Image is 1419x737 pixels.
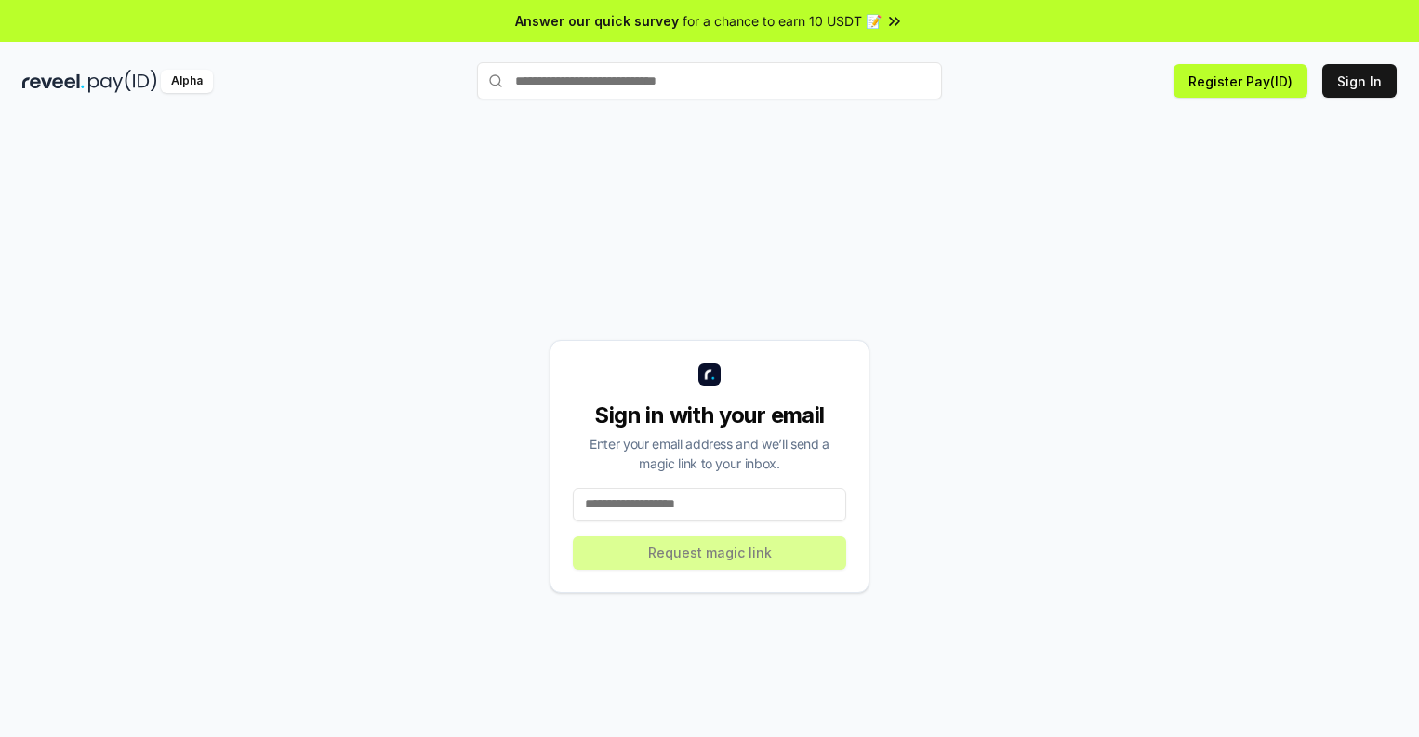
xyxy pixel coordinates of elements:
img: logo_small [698,363,721,386]
span: Answer our quick survey [515,11,679,31]
div: Sign in with your email [573,401,846,430]
button: Register Pay(ID) [1174,64,1307,98]
img: pay_id [88,70,157,93]
img: reveel_dark [22,70,85,93]
span: for a chance to earn 10 USDT 📝 [683,11,882,31]
div: Enter your email address and we’ll send a magic link to your inbox. [573,434,846,473]
div: Alpha [161,70,213,93]
button: Sign In [1322,64,1397,98]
